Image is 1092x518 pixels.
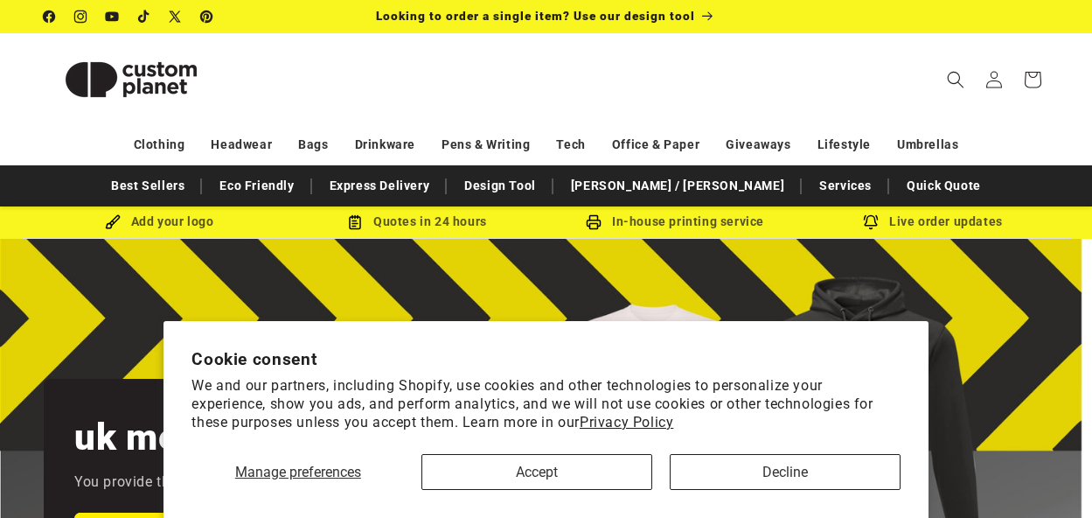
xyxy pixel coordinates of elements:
a: Custom Planet [38,33,226,125]
a: Drinkware [355,129,415,160]
a: Clothing [134,129,185,160]
a: Quick Quote [898,171,990,201]
a: Express Delivery [321,171,439,201]
div: In-house printing service [546,211,804,233]
button: Accept [421,454,652,490]
img: In-house printing [586,214,602,230]
h2: uk merch printing. [74,414,391,461]
h2: Cookie consent [191,349,900,369]
button: Manage preferences [191,454,404,490]
a: Eco Friendly [211,171,303,201]
a: Lifestyle [817,129,871,160]
a: Bags [298,129,328,160]
img: Order Updates Icon [347,214,363,230]
a: Design Tool [456,171,545,201]
div: Quotes in 24 hours [289,211,546,233]
a: Privacy Policy [580,414,673,430]
a: Giveaways [726,129,790,160]
summary: Search [936,60,975,99]
img: Custom Planet [44,40,219,119]
a: Tech [556,129,585,160]
a: Headwear [211,129,272,160]
img: Brush Icon [105,214,121,230]
span: Looking to order a single item? Use our design tool [376,9,695,23]
div: Live order updates [804,211,1062,233]
div: Add your logo [31,211,289,233]
a: Pens & Writing [442,129,530,160]
a: Office & Paper [612,129,699,160]
span: Manage preferences [235,464,361,480]
a: Best Sellers [102,171,193,201]
a: Umbrellas [897,129,958,160]
p: We and our partners, including Shopify, use cookies and other technologies to personalize your ex... [191,377,900,431]
a: [PERSON_NAME] / [PERSON_NAME] [562,171,793,201]
button: Decline [670,454,901,490]
p: You provide the logo, we do the rest. [74,470,315,495]
img: Order updates [863,214,879,230]
a: Services [810,171,880,201]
